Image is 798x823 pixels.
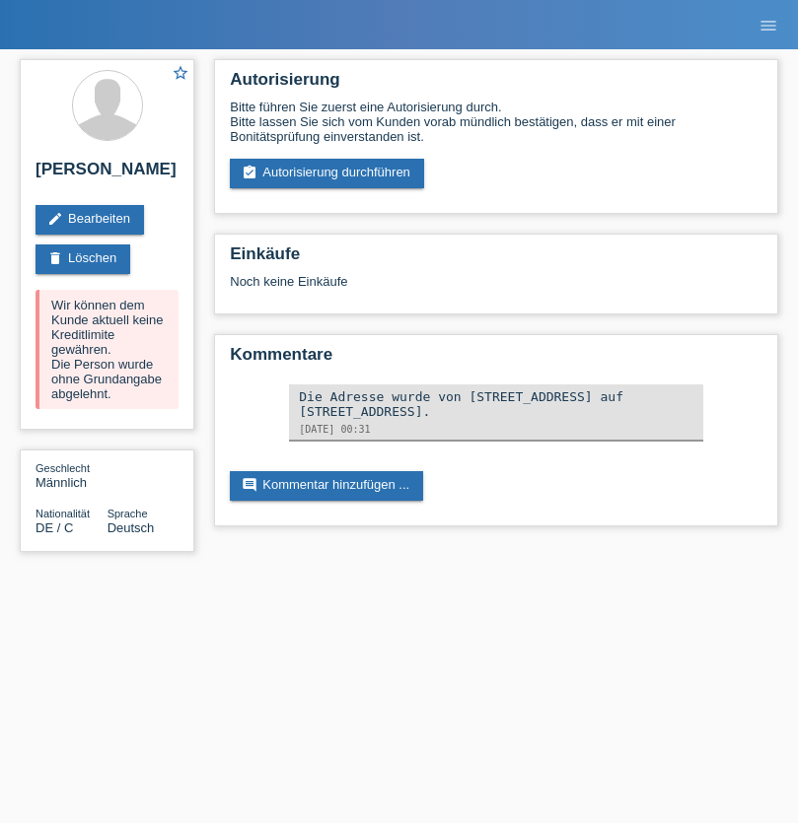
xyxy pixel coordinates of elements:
div: Bitte führen Sie zuerst eine Autorisierung durch. Bitte lassen Sie sich vom Kunden vorab mündlich... [230,100,762,144]
i: edit [47,211,63,227]
a: deleteLöschen [36,244,130,274]
a: commentKommentar hinzufügen ... [230,471,423,501]
div: Noch keine Einkäufe [230,274,762,304]
h2: Einkäufe [230,244,762,274]
span: Nationalität [36,508,90,519]
i: star_border [172,64,189,82]
i: delete [47,250,63,266]
i: comment [242,477,257,493]
a: assignment_turned_inAutorisierung durchführen [230,159,424,188]
h2: [PERSON_NAME] [36,160,179,189]
a: editBearbeiten [36,205,144,235]
span: Geschlecht [36,462,90,474]
div: Männlich [36,460,108,490]
h2: Kommentare [230,345,762,375]
i: assignment_turned_in [242,165,257,180]
span: Sprache [108,508,148,519]
span: Deutsch [108,520,155,535]
span: Deutschland / C / 14.07.2018 [36,520,73,535]
div: Die Adresse wurde von [STREET_ADDRESS] auf [STREET_ADDRESS]. [299,389,693,419]
a: menu [749,19,788,31]
i: menu [759,16,778,35]
div: [DATE] 00:31 [299,424,693,435]
a: star_border [172,64,189,85]
h2: Autorisierung [230,70,762,100]
div: Wir können dem Kunde aktuell keine Kreditlimite gewähren. Die Person wurde ohne Grundangabe abgel... [36,290,179,409]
